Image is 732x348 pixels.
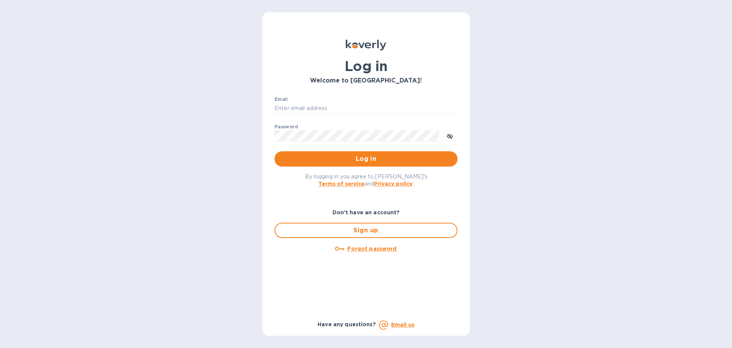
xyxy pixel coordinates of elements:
[391,322,414,328] a: Email us
[281,226,451,235] span: Sign up
[332,209,400,215] b: Don't have an account?
[281,154,451,163] span: Log in
[274,77,457,84] h3: Welcome to [GEOGRAPHIC_DATA]!
[318,181,364,187] a: Terms of service
[442,128,457,143] button: toggle password visibility
[274,223,457,238] button: Sign up
[274,58,457,74] h1: Log in
[274,151,457,167] button: Log in
[274,125,298,129] label: Password
[318,321,376,327] b: Have any questions?
[305,173,427,187] span: By logging in you agree to [PERSON_NAME]'s and .
[274,97,288,102] label: Email
[374,181,413,187] a: Privacy policy
[274,103,457,114] input: Enter email address
[347,246,396,252] u: Forgot password
[346,40,386,50] img: Koverly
